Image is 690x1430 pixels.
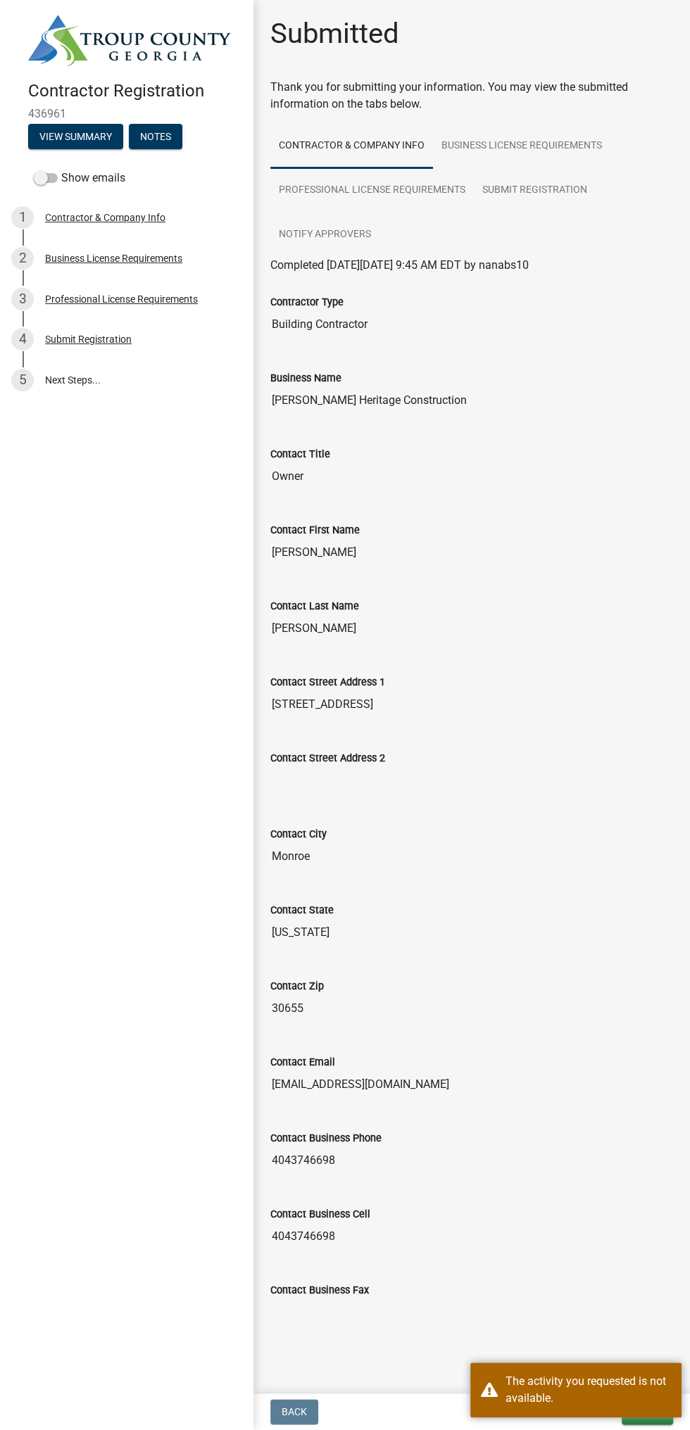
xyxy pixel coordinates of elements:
[28,107,225,120] span: 436961
[270,1058,335,1068] label: Contact Email
[45,213,165,222] div: Contractor & Company Info
[28,15,231,66] img: Troup County, Georgia
[270,213,379,258] a: Notify Approvers
[34,170,125,186] label: Show emails
[270,678,385,688] label: Contact Street Address 1
[270,602,359,612] label: Contact Last Name
[28,132,123,143] wm-modal-confirm: Summary
[270,450,330,460] label: Contact Title
[11,206,34,229] div: 1
[11,369,34,391] div: 5
[129,132,182,143] wm-modal-confirm: Notes
[28,124,123,149] button: View Summary
[129,124,182,149] button: Notes
[270,982,324,992] label: Contact Zip
[506,1373,671,1407] div: The activity you requested is not available.
[270,17,399,51] h1: Submitted
[270,1399,318,1424] button: Back
[270,374,341,384] label: Business Name
[45,334,132,344] div: Submit Registration
[433,124,610,169] a: Business License Requirements
[270,79,673,113] div: Thank you for submitting your information. You may view the submitted information on the tabs below.
[28,81,242,101] h4: Contractor Registration
[270,830,327,840] label: Contact City
[282,1406,307,1417] span: Back
[270,1134,382,1144] label: Contact Business Phone
[11,247,34,270] div: 2
[45,294,198,304] div: Professional License Requirements
[270,168,474,213] a: Professional License Requirements
[474,168,596,213] a: Submit Registration
[45,253,182,263] div: Business License Requirements
[11,288,34,310] div: 3
[270,1286,369,1296] label: Contact Business Fax
[270,754,385,764] label: Contact Street Address 2
[270,906,334,916] label: Contact State
[11,328,34,350] div: 4
[270,124,433,169] a: Contractor & Company Info
[270,526,360,536] label: Contact First Name
[270,298,344,308] label: Contractor Type
[270,1210,370,1220] label: Contact Business Cell
[270,258,529,272] span: Completed [DATE][DATE] 9:45 AM EDT by nanabs10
